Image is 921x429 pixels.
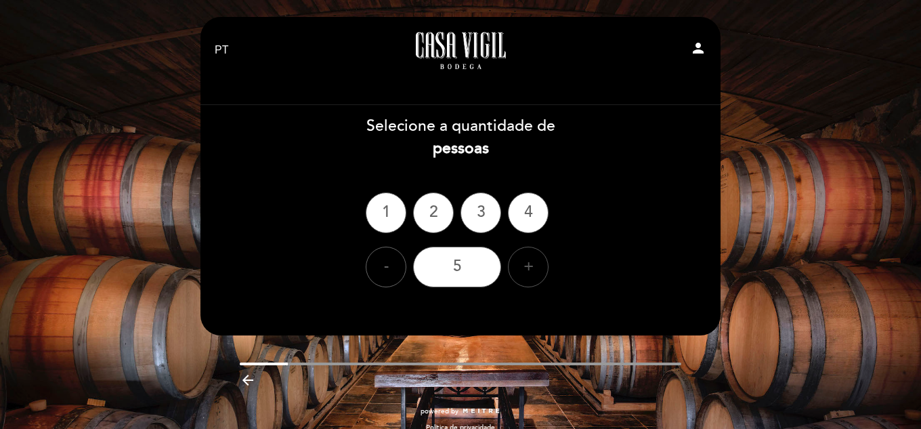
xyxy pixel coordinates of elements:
[240,372,256,388] i: arrow_backward
[433,139,489,158] b: pessoas
[690,40,706,56] i: person
[200,115,721,160] div: Selecione a quantidade de
[376,32,545,69] a: Casa Vigil - Restaurante
[690,40,706,61] button: person
[421,407,458,416] span: powered by
[462,408,500,415] img: MEITRE
[413,247,501,287] div: 5
[366,247,406,287] div: -
[508,247,549,287] div: +
[413,192,454,233] div: 2
[508,192,549,233] div: 4
[366,192,406,233] div: 1
[421,407,500,416] a: powered by
[460,192,501,233] div: 3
